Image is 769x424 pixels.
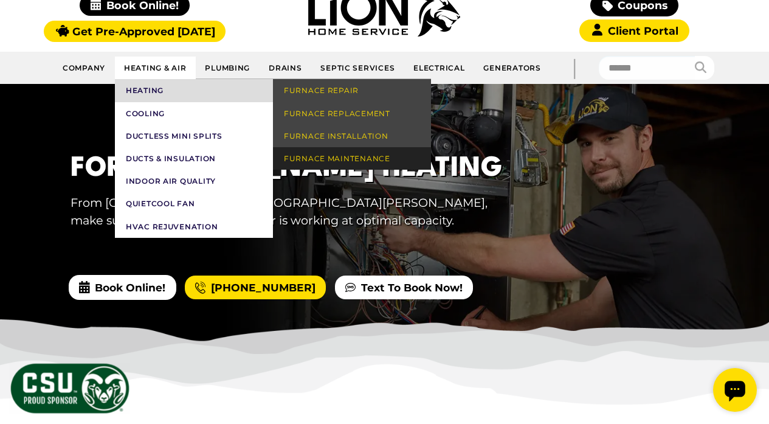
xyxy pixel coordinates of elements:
a: Heating [115,79,273,102]
a: Electrical [404,57,474,79]
a: Indoor Air Quality [115,170,273,192]
a: Heating & Air [115,57,196,79]
a: Furnace Replacement [273,102,431,125]
span: Book Online! [69,275,176,299]
a: Ducts & Insulation [115,147,273,170]
a: [PHONE_NUMBER] [185,276,326,300]
a: Company [53,57,115,79]
a: HVAC Rejuvenation [115,215,273,238]
a: Furnace Repair [273,79,431,102]
a: Generators [474,57,550,79]
div: | [550,52,599,84]
a: Drains [260,57,311,79]
a: Septic Services [311,57,404,79]
a: QuietCool Fan [115,192,273,215]
a: Get Pre-Approved [DATE] [44,21,226,42]
img: CSU Sponsor Badge [9,362,131,415]
a: Text To Book Now! [335,276,473,300]
a: Furnace Installation [273,125,431,147]
p: From [GEOGRAPHIC_DATA] to [GEOGRAPHIC_DATA][PERSON_NAME], make sure that your home’s heater is wo... [71,194,513,229]
a: Furnace Maintenance [273,147,431,170]
a: Plumbing [196,57,260,79]
a: Client Portal [579,19,689,42]
div: Open chat widget [5,5,49,49]
a: Cooling [115,102,273,125]
h1: Fort [PERSON_NAME] Heating [71,148,513,189]
a: Ductless Mini Splits [115,125,273,147]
